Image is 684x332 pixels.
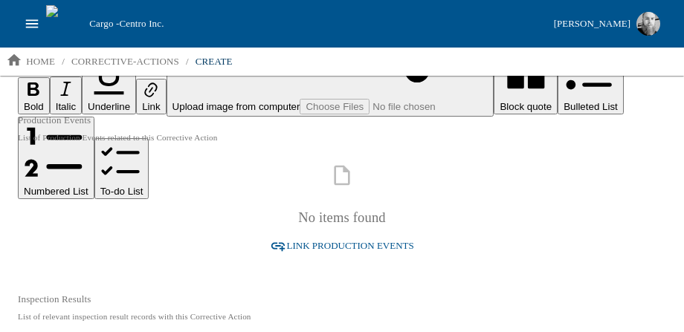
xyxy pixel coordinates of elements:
[46,5,83,42] img: cargo logo
[71,54,179,69] p: corrective-actions
[24,101,44,112] span: Bold
[88,101,130,112] span: Underline
[18,114,91,126] label: Production Events
[142,101,160,112] span: Link
[190,50,239,74] a: create
[83,16,547,31] div: Cargo -
[500,101,552,112] span: Block quote
[287,238,414,255] span: Link Production Events
[172,101,300,112] span: Upload image from computer
[119,18,164,29] span: Centro Inc.
[18,310,666,323] p: List of relevant inspection result records with this Corrective Action
[56,101,76,112] span: Italic
[62,54,65,69] li: /
[26,54,55,69] p: home
[264,233,419,259] button: Link Production Events
[298,206,386,229] h6: No items found
[554,16,630,33] div: [PERSON_NAME]
[136,79,166,114] button: Link
[18,10,46,38] button: open drawer
[18,293,91,305] label: Inspection Results
[186,54,189,69] li: /
[548,7,666,40] button: [PERSON_NAME]
[18,131,666,144] p: List of Production Events related to this Corrective Action
[50,77,82,114] button: Italic
[65,50,185,74] a: corrective-actions
[636,12,660,36] img: Profile image
[18,77,50,115] button: Bold
[564,101,618,112] span: Bulleted List
[196,54,233,69] p: create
